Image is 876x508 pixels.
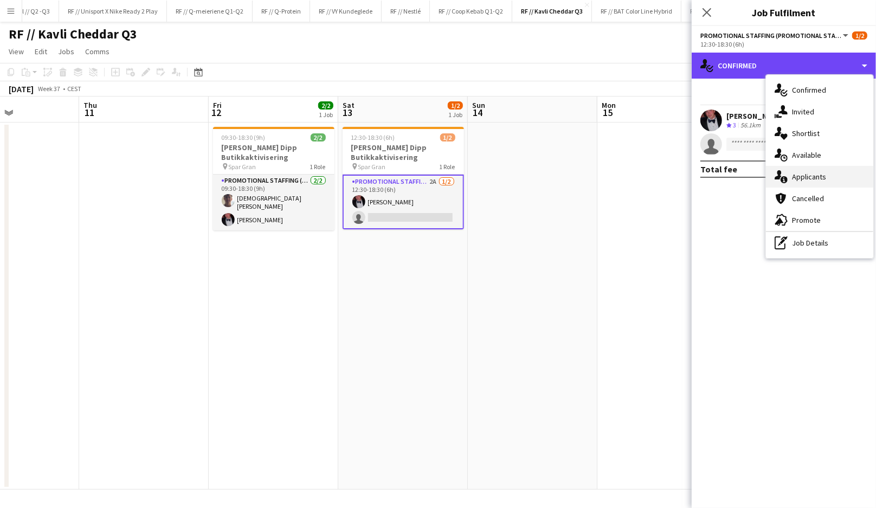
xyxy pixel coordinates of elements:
span: 14 [471,106,485,119]
span: 12:30-18:30 (6h) [351,133,395,142]
button: RF // Coop Toppledermøte på [PERSON_NAME] [681,1,824,22]
button: RF // BAT Color Line Hybrid [592,1,681,22]
span: Comms [85,47,110,56]
span: 2/2 [311,133,326,142]
span: 12 [211,106,222,119]
button: RF // Kavli Cheddar Q3 [512,1,592,22]
span: Available [792,150,821,160]
button: RF // Q-Protein [253,1,310,22]
app-job-card: 12:30-18:30 (6h)1/2[PERSON_NAME] Dipp Butikkaktivisering Spar Gran1 RolePromotional Staffing (Pro... [343,127,464,229]
span: Spar Gran [229,163,256,171]
span: Edit [35,47,47,56]
button: RF // Unisport X Nike Ready 2 Play [59,1,167,22]
span: Mon [602,100,616,110]
div: Job Details [766,232,873,254]
a: Edit [30,44,51,59]
button: RF // Q-meieriene Q1-Q2 [167,1,253,22]
span: 3 [733,121,736,129]
span: Sat [343,100,355,110]
div: [DATE] [9,83,34,94]
span: Promote [792,215,821,225]
h1: RF // Kavli Cheddar Q3 [9,26,137,42]
span: Fri [213,100,222,110]
span: Cancelled [792,194,824,203]
span: 15 [600,106,616,119]
app-card-role: Promotional Staffing (Promotional Staff)2A1/212:30-18:30 (6h)[PERSON_NAME] [343,175,464,229]
span: 13 [341,106,355,119]
div: [PERSON_NAME] [726,111,784,121]
span: Confirmed [792,85,826,95]
span: Promotional Staffing (Promotional Staff) [700,31,841,40]
h3: [PERSON_NAME] Dipp Butikkaktivisering [213,143,334,162]
button: RF // Nestlé [382,1,430,22]
a: Jobs [54,44,79,59]
div: Total fee [700,164,737,175]
button: Promotional Staffing (Promotional Staff) [700,31,850,40]
div: 1 Job [448,111,462,119]
span: 1 Role [440,163,455,171]
span: 09:30-18:30 (9h) [222,133,266,142]
span: 2/2 [318,101,333,110]
span: Invited [792,107,814,117]
div: 56.1km [738,121,763,130]
button: RF // Coop Kebab Q1-Q2 [430,1,512,22]
span: Shortlist [792,128,820,138]
span: 1/2 [448,101,463,110]
button: RF // VY Kundeglede [310,1,382,22]
a: Comms [81,44,114,59]
div: Confirmed [692,53,876,79]
span: 1/2 [852,31,867,40]
a: View [4,44,28,59]
span: Jobs [58,47,74,56]
h3: Job Fulfilment [692,5,876,20]
div: CEST [67,85,81,93]
span: Thu [83,100,97,110]
h3: [PERSON_NAME] Dipp Butikkaktivisering [343,143,464,162]
app-job-card: 09:30-18:30 (9h)2/2[PERSON_NAME] Dipp Butikkaktivisering Spar Gran1 RolePromotional Staffing (Pro... [213,127,334,230]
span: 1/2 [440,133,455,142]
span: 11 [82,106,97,119]
div: 1 Job [319,111,333,119]
span: Sun [472,100,485,110]
span: View [9,47,24,56]
span: Spar Gran [358,163,386,171]
span: Week 37 [36,85,63,93]
app-card-role: Promotional Staffing (Promotional Staff)2/209:30-18:30 (9h)[DEMOGRAPHIC_DATA][PERSON_NAME][PERSON... [213,175,334,230]
span: 1 Role [310,163,326,171]
span: Applicants [792,172,826,182]
div: 12:30-18:30 (6h) [700,40,867,48]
